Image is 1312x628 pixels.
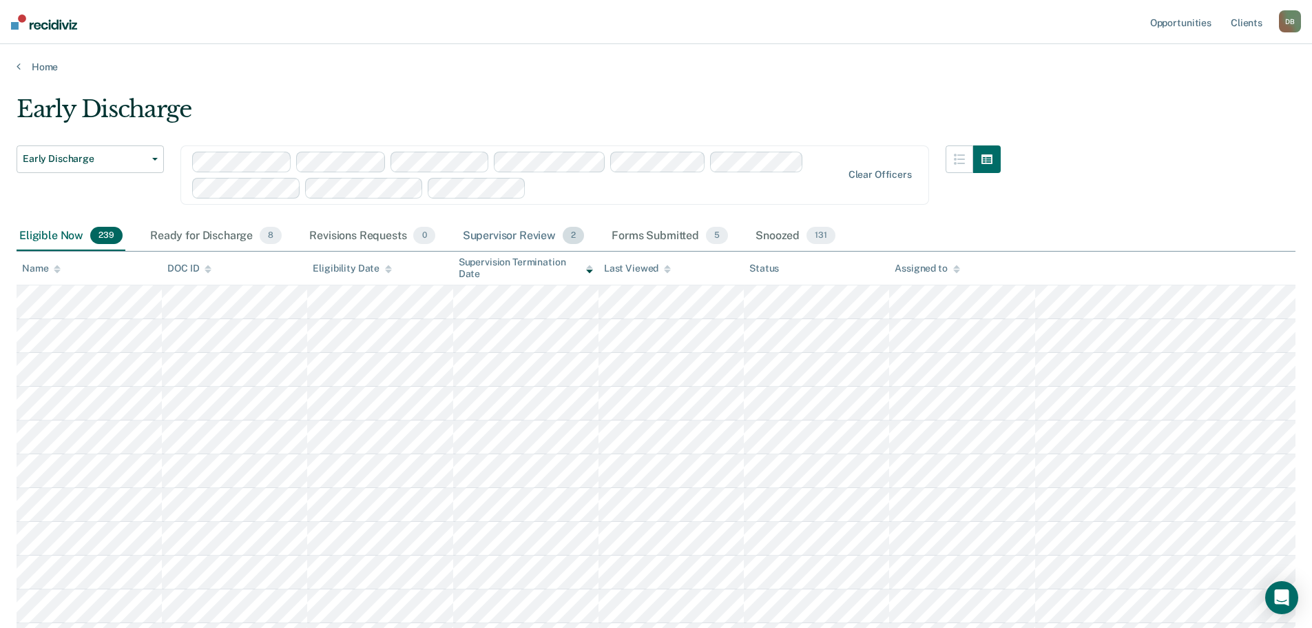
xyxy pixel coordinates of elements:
img: Recidiviz [11,14,77,30]
div: Ready for Discharge8 [147,221,284,252]
div: Last Viewed [604,263,671,274]
div: Name [22,263,61,274]
div: Supervisor Review2 [460,221,587,252]
div: Status [749,263,779,274]
div: Clear officers [848,169,912,181]
span: 8 [260,227,282,245]
a: Home [17,61,1295,73]
div: DOC ID [167,263,211,274]
span: 5 [706,227,728,245]
span: 239 [90,227,123,245]
div: D B [1279,10,1301,32]
div: Open Intercom Messenger [1265,581,1298,614]
div: Forms Submitted5 [609,221,731,252]
div: Snoozed131 [753,221,838,252]
span: 131 [806,227,835,245]
div: Eligible Now239 [17,221,125,252]
span: 0 [413,227,435,245]
span: Early Discharge [23,153,147,165]
div: Assigned to [895,263,959,274]
span: 2 [563,227,584,245]
div: Eligibility Date [313,263,392,274]
button: DB [1279,10,1301,32]
div: Early Discharge [17,95,1001,134]
button: Early Discharge [17,145,164,173]
div: Supervision Termination Date [459,256,593,280]
div: Revisions Requests0 [306,221,437,252]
